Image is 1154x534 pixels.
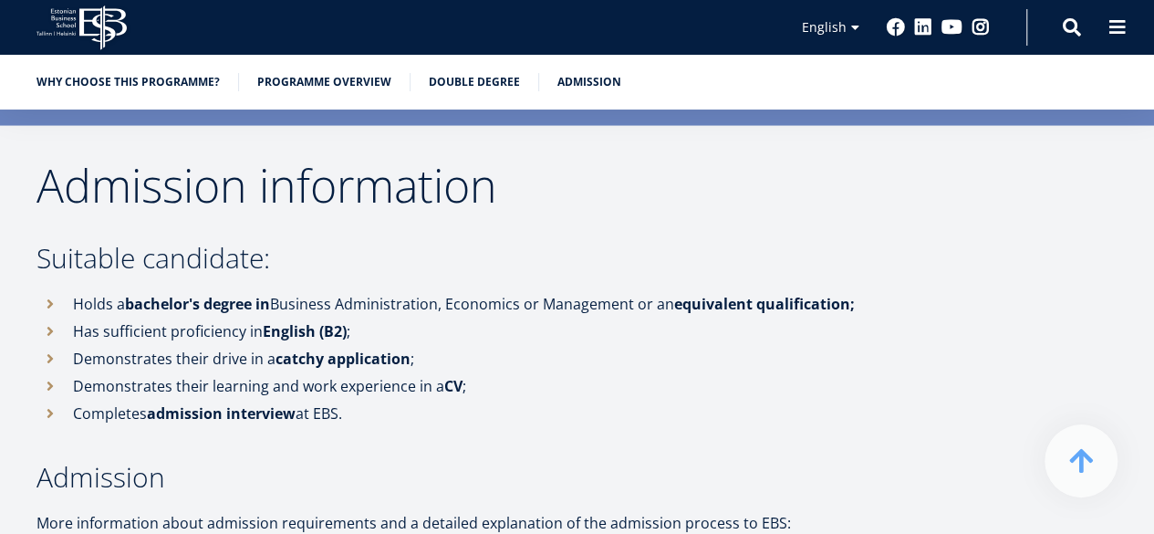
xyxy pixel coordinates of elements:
[36,372,903,400] li: Demonstrates their learning and work experience in a ;
[263,321,347,341] strong: English (B2)
[557,73,621,91] a: Admission
[390,1,449,17] span: Last Name
[125,294,270,314] strong: bachelor's degree in
[36,245,903,272] h3: Suitable candidate:
[36,464,903,491] h3: Admission
[914,18,932,37] a: Linkedin
[36,73,220,91] a: Why choose this programme?
[887,18,905,37] a: Facebook
[21,254,202,270] span: MA in International Management
[36,290,903,318] li: Holds a Business Administration, Economics or Management or an
[147,403,296,424] strong: admission interview
[276,349,411,369] strong: catchy application
[36,162,903,208] h2: Admission information
[36,400,903,427] li: Completes at EBS.
[257,73,391,91] a: Programme overview
[36,318,903,345] li: Has sufficient proficiency in ;
[36,345,903,372] li: Demonstrates their drive in a ;
[941,18,962,37] a: Youtube
[674,294,855,314] strong: equivalent qualification;
[444,376,463,396] strong: CV
[972,18,990,37] a: Instagram
[429,73,520,91] a: Double Degree
[5,255,16,267] input: MA in International Management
